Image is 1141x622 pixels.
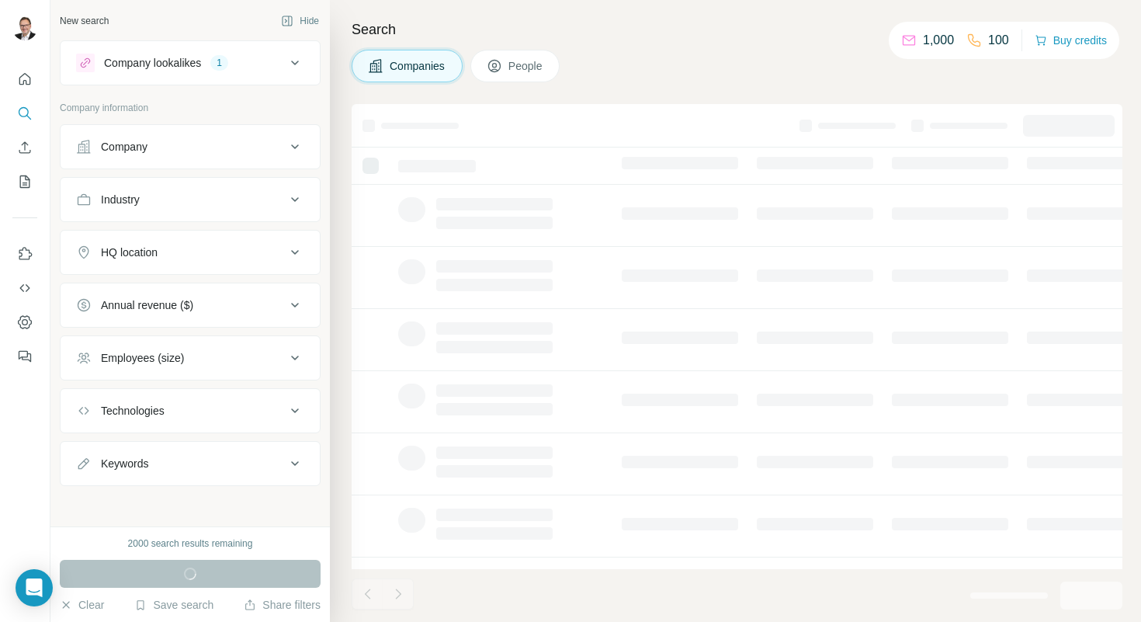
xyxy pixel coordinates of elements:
[244,597,321,613] button: Share filters
[12,99,37,127] button: Search
[61,128,320,165] button: Company
[61,392,320,429] button: Technologies
[61,44,320,82] button: Company lookalikes1
[12,342,37,370] button: Feedback
[101,403,165,419] div: Technologies
[101,350,184,366] div: Employees (size)
[12,134,37,162] button: Enrich CSV
[61,287,320,324] button: Annual revenue ($)
[988,31,1009,50] p: 100
[104,55,201,71] div: Company lookalikes
[210,56,228,70] div: 1
[61,445,320,482] button: Keywords
[12,240,37,268] button: Use Surfe on LinkedIn
[12,274,37,302] button: Use Surfe API
[12,65,37,93] button: Quick start
[390,58,446,74] span: Companies
[270,9,330,33] button: Hide
[60,14,109,28] div: New search
[1035,30,1107,51] button: Buy credits
[508,58,544,74] span: People
[134,597,213,613] button: Save search
[101,297,193,313] div: Annual revenue ($)
[101,192,140,207] div: Industry
[101,139,147,155] div: Company
[352,19,1122,40] h4: Search
[12,16,37,40] img: Avatar
[61,181,320,218] button: Industry
[12,168,37,196] button: My lists
[923,31,954,50] p: 1,000
[61,339,320,377] button: Employees (size)
[101,456,148,471] div: Keywords
[128,537,253,551] div: 2000 search results remaining
[60,597,104,613] button: Clear
[60,101,321,115] p: Company information
[101,245,158,260] div: HQ location
[16,569,53,606] div: Open Intercom Messenger
[12,308,37,336] button: Dashboard
[61,234,320,271] button: HQ location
